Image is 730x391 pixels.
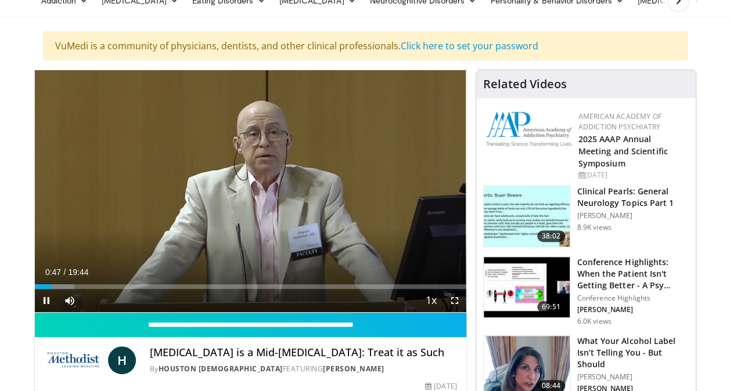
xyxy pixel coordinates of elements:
[58,289,81,312] button: Mute
[486,111,573,147] img: f7c290de-70ae-47e0-9ae1-04035161c232.png.150x105_q85_autocrop_double_scale_upscale_version-0.2.png
[537,230,565,242] span: 38:02
[64,267,66,277] span: /
[420,289,443,312] button: Playback Rate
[45,267,61,277] span: 0:47
[35,70,466,313] video-js: Video Player
[35,289,58,312] button: Pause
[577,372,689,382] p: [PERSON_NAME]
[44,346,103,374] img: Houston Methodist
[577,317,612,326] p: 6.0K views
[443,289,466,312] button: Fullscreen
[35,284,466,289] div: Progress Bar
[150,364,457,374] div: By FEATURING
[43,31,688,60] div: VuMedi is a community of physicians, dentists, and other clinical professionals.
[537,301,565,313] span: 69:51
[578,170,686,180] div: [DATE]
[483,77,567,91] h4: Related Videos
[484,186,570,247] img: 91ec4e47-6cc3-4d45-a77d-be3eb23d61cb.150x105_q85_crop-smart_upscale.jpg
[150,346,457,359] h4: [MEDICAL_DATA] is a Mid-[MEDICAL_DATA]: Treat it as Such
[578,111,661,132] a: American Academy of Addiction Psychiatry
[401,39,538,52] a: Click here to set your password
[577,211,689,220] p: [PERSON_NAME]
[577,186,689,209] h3: Clinical Pearls: General Neurology Topics Part 1
[577,305,689,314] p: [PERSON_NAME]
[108,346,136,374] a: H
[577,223,612,232] p: 8.9K views
[159,364,283,374] a: Houston [DEMOGRAPHIC_DATA]
[68,267,88,277] span: 19:44
[483,186,689,247] a: 38:02 Clinical Pearls: General Neurology Topics Part 1 [PERSON_NAME] 8.9K views
[577,335,689,370] h3: What Your Alcohol Label Isn’t Telling You - But Should
[323,364,384,374] a: [PERSON_NAME]
[484,257,570,317] img: 4362ec9e-0993-4580-bfd4-8e18d57e1d49.150x105_q85_crop-smart_upscale.jpg
[578,133,668,169] a: 2025 AAAP Annual Meeting and Scientific Symposium
[577,294,689,303] p: Conference Highlights
[483,256,689,326] a: 69:51 Conference Highlights: When the Patient Isn't Getting Better - A Psy… Conference Highlights...
[577,256,689,291] h3: Conference Highlights: When the Patient Isn't Getting Better - A Psy…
